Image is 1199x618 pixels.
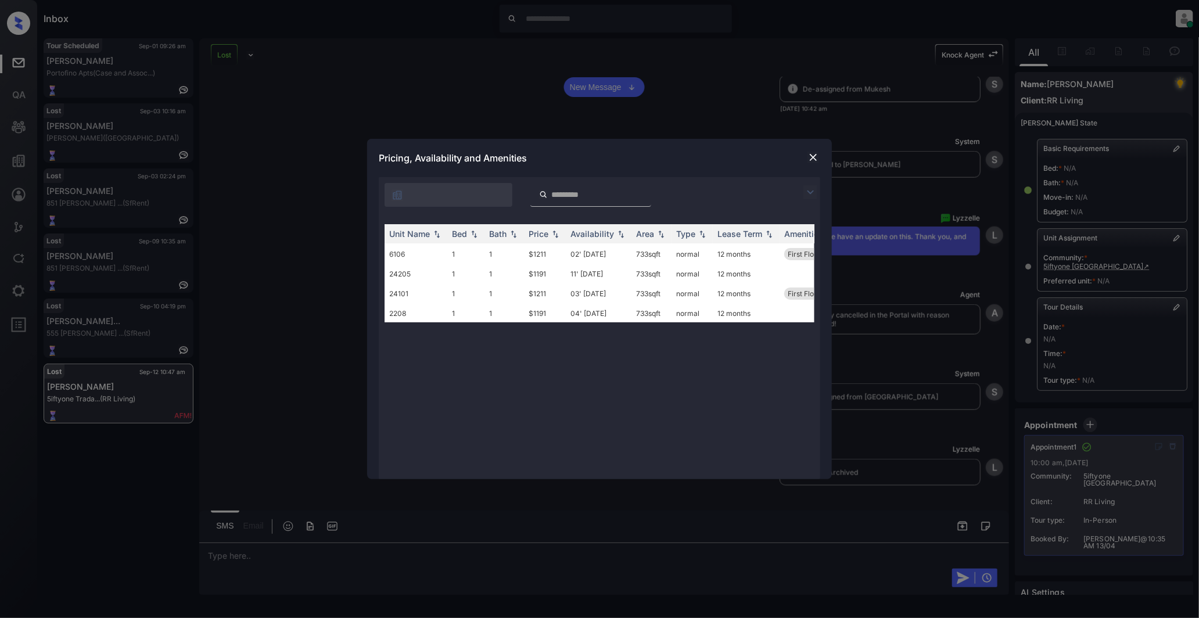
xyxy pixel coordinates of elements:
td: normal [672,265,713,283]
div: Amenities [784,229,823,239]
td: 03' [DATE] [566,283,631,304]
td: normal [672,283,713,304]
img: sorting [697,230,708,238]
td: 1 [447,265,484,283]
td: 733 sqft [631,304,672,322]
td: 02' [DATE] [566,243,631,265]
div: Pricing, Availability and Amenities [367,139,832,177]
div: Area [636,229,654,239]
img: icon-zuma [539,189,548,200]
td: $1211 [524,283,566,304]
td: 12 months [713,304,780,322]
td: 1 [447,304,484,322]
td: 11' [DATE] [566,265,631,283]
div: Unit Name [389,229,430,239]
img: icon-zuma [392,189,403,201]
img: sorting [468,230,480,238]
div: Bath [489,229,507,239]
td: $1191 [524,265,566,283]
td: 04' [DATE] [566,304,631,322]
td: 1 [484,283,524,304]
img: icon-zuma [803,185,817,199]
td: 12 months [713,265,780,283]
div: Availability [570,229,614,239]
div: Price [529,229,548,239]
td: 12 months [713,243,780,265]
td: normal [672,243,713,265]
img: sorting [431,230,443,238]
img: close [807,152,819,163]
td: 24205 [385,265,447,283]
span: First Floor [788,289,821,298]
td: 24101 [385,283,447,304]
td: 6106 [385,243,447,265]
td: $1191 [524,304,566,322]
td: 1 [484,243,524,265]
img: sorting [508,230,519,238]
td: 1 [484,304,524,322]
img: sorting [655,230,667,238]
div: Type [676,229,695,239]
div: Bed [452,229,467,239]
td: 2208 [385,304,447,322]
img: sorting [763,230,775,238]
td: $1211 [524,243,566,265]
td: 1 [484,265,524,283]
td: 1 [447,283,484,304]
td: 733 sqft [631,283,672,304]
td: 12 months [713,283,780,304]
div: Lease Term [717,229,762,239]
td: 733 sqft [631,265,672,283]
td: 733 sqft [631,243,672,265]
img: sorting [550,230,561,238]
td: 1 [447,243,484,265]
span: First Floor [788,250,821,258]
td: normal [672,304,713,322]
img: sorting [615,230,627,238]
